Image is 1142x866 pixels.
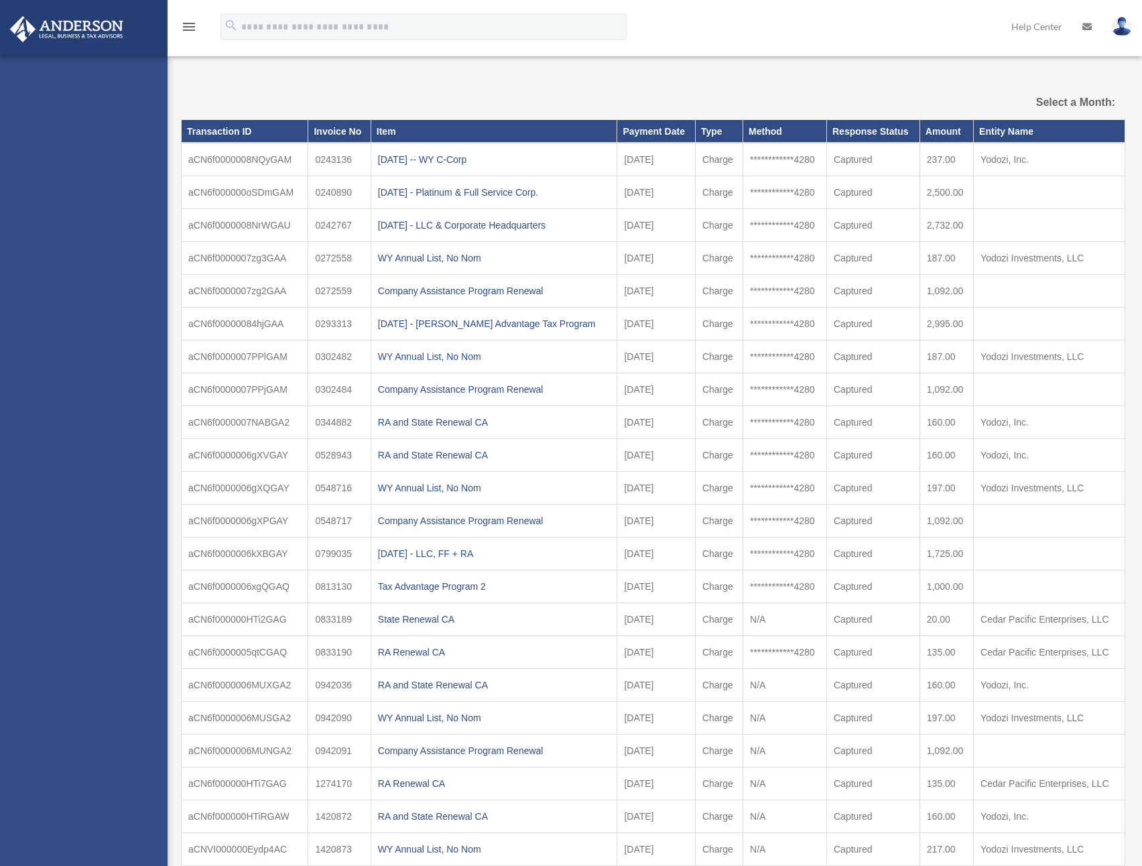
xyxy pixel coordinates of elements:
td: Captured [826,176,919,209]
div: WY Annual List, No Nom [378,840,611,859]
td: [DATE] [617,735,696,767]
td: Charge [695,800,743,833]
div: Tax Advantage Program 2 [378,577,611,596]
td: aCN6f0000006gXPGAY [182,505,308,538]
td: Captured [826,800,919,833]
td: Captured [826,373,919,406]
td: 0833189 [308,603,371,636]
td: Charge [695,308,743,341]
td: Charge [695,669,743,702]
td: 160.00 [919,800,973,833]
th: Invoice No [308,120,371,143]
td: Captured [826,669,919,702]
td: [DATE] [617,176,696,209]
td: [DATE] [617,833,696,866]
td: Captured [826,603,919,636]
td: [DATE] [617,275,696,308]
div: [DATE] - LLC & Corporate Headquarters [378,216,611,235]
td: aCN6f0000006MUNGA2 [182,735,308,767]
td: Captured [826,406,919,439]
td: Charge [695,505,743,538]
td: N/A [743,702,827,735]
td: Charge [695,636,743,669]
td: 197.00 [919,702,973,735]
td: Charge [695,767,743,800]
div: WY Annual List, No Nom [378,249,611,267]
td: 2,500.00 [919,176,973,209]
td: 1,725.00 [919,538,973,570]
label: Select a Month: [978,93,1115,112]
td: Charge [695,570,743,603]
td: aCN6f000000HTiRGAW [182,800,308,833]
td: N/A [743,833,827,866]
td: aCNVI000000Eydp4AC [182,833,308,866]
td: aCN6f0000006gXVGAY [182,439,308,472]
td: 1274170 [308,767,371,800]
div: [DATE] - Platinum & Full Service Corp. [378,183,611,202]
td: 187.00 [919,242,973,275]
td: Captured [826,636,919,669]
td: 0302482 [308,341,371,373]
td: Yodozi, Inc. [974,143,1125,176]
td: aCN6f0000007PPlGAM [182,341,308,373]
a: menu [181,23,197,35]
div: State Renewal CA [378,610,611,629]
td: Cedar Pacific Enterprises, LLC [974,636,1125,669]
td: aCN6f0000007zg2GAA [182,275,308,308]
div: Company Assistance Program Renewal [378,511,611,530]
td: 0548716 [308,472,371,505]
td: Charge [695,406,743,439]
td: 1,000.00 [919,570,973,603]
td: Charge [695,341,743,373]
td: Cedar Pacific Enterprises, LLC [974,767,1125,800]
td: [DATE] [617,472,696,505]
td: aCN6f0000007PPjGAM [182,373,308,406]
td: 187.00 [919,341,973,373]
td: aCN6f0000007NABGA2 [182,406,308,439]
td: Captured [826,472,919,505]
td: aCN6f000000HTi7GAG [182,767,308,800]
td: Charge [695,833,743,866]
td: aCN6f0000006MUXGA2 [182,669,308,702]
td: 1,092.00 [919,735,973,767]
td: N/A [743,735,827,767]
td: Charge [695,439,743,472]
td: N/A [743,603,827,636]
div: [DATE] -- WY C-Corp [378,150,611,169]
th: Entity Name [974,120,1125,143]
td: Charge [695,209,743,242]
td: [DATE] [617,767,696,800]
td: 160.00 [919,439,973,472]
td: [DATE] [617,636,696,669]
i: search [224,18,239,33]
td: 0242767 [308,209,371,242]
td: 160.00 [919,669,973,702]
td: Cedar Pacific Enterprises, LLC [974,603,1125,636]
div: RA Renewal CA [378,643,611,662]
td: Charge [695,373,743,406]
td: Charge [695,143,743,176]
td: 0272558 [308,242,371,275]
td: aCN6f0000007zg3GAA [182,242,308,275]
th: Transaction ID [182,120,308,143]
td: 0344882 [308,406,371,439]
td: Captured [826,341,919,373]
th: Type [695,120,743,143]
div: [DATE] - LLC, FF + RA [378,544,611,563]
td: 0813130 [308,570,371,603]
td: [DATE] [617,570,696,603]
td: aCN6f00000084hjGAA [182,308,308,341]
td: [DATE] [617,505,696,538]
td: 2,732.00 [919,209,973,242]
td: 0302484 [308,373,371,406]
div: Company Assistance Program Renewal [378,741,611,760]
td: N/A [743,767,827,800]
td: [DATE] [617,800,696,833]
td: [DATE] [617,308,696,341]
td: 237.00 [919,143,973,176]
div: Company Assistance Program Renewal [378,282,611,300]
td: 0528943 [308,439,371,472]
td: 0272559 [308,275,371,308]
td: 0548717 [308,505,371,538]
div: RA Renewal CA [378,774,611,793]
